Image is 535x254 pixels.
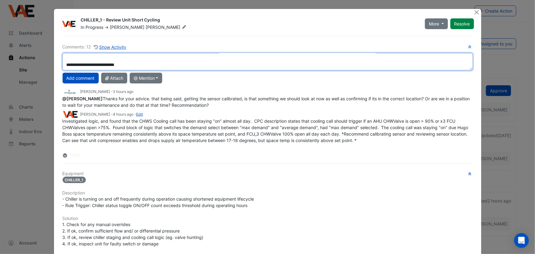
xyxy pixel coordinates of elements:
[63,89,78,95] img: Precision Group
[113,112,134,117] span: 2025-08-15 11:06:00
[63,73,99,83] button: Add comment
[113,89,134,94] span: 2025-08-15 11:41:19
[474,9,480,15] button: Close
[63,222,204,246] span: 1. Check for any manual overrides 2. If ok, confirm sufficient flow and/ or differential pressure...
[63,190,473,196] h6: Description
[81,17,418,24] div: CHILLER_1 - Review Unit Short Cycling
[110,25,145,30] span: [PERSON_NAME]
[63,153,68,158] fa-layers: More
[136,112,143,117] a: Edit
[425,18,448,29] button: More
[81,25,104,30] span: In Progress
[63,171,473,176] h6: Equipment
[62,21,76,27] img: VAE Group
[63,96,471,108] span: Thanks for your advice. that being said, getting the sensor calibrated, is that something we shou...
[146,24,188,30] span: [PERSON_NAME]
[63,216,473,221] h6: Solution
[429,21,439,27] span: More
[80,89,134,94] small: [PERSON_NAME] -
[130,73,162,83] button: @ Mention
[514,233,529,248] div: Open Intercom Messenger
[105,25,109,30] span: ->
[63,177,86,183] span: CHILLER_1
[63,196,254,208] span: - Chiller is turning on and off frequently during operation causing shortened equipment lifecycle...
[63,44,127,51] div: Comments: 12
[63,111,78,118] img: VAE Group
[80,112,143,117] small: [PERSON_NAME] - -
[63,96,103,101] span: ccoyle@vaegroup.com.au [VAE Group]
[94,44,127,51] button: Show Activity
[101,73,127,83] button: Attach
[63,118,470,156] span: Investigated logic, and found that the CHWS Cooling call has been staying "on" almost all day. CP...
[450,18,474,29] button: Resolve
